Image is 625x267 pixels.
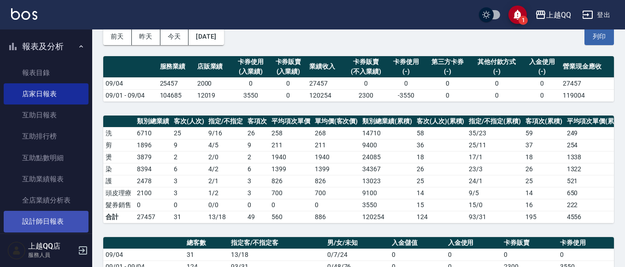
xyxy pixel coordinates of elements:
td: 4 / 2 [206,163,245,175]
td: 0 [425,77,470,89]
td: 6710 [135,127,171,139]
td: 0 [470,89,523,101]
td: 12019 [195,89,232,101]
td: 09/01 - 09/04 [103,89,158,101]
td: 髮券銷售 [103,199,135,211]
td: 25 [523,175,565,187]
td: 頭皮理療 [103,187,135,199]
div: 上越QQ [546,9,571,21]
td: 560 [269,211,312,223]
td: 27457 [135,211,171,223]
td: 0 [270,77,307,89]
td: 剪 [103,139,135,151]
td: 26 [523,163,565,175]
td: 14710 [360,127,414,139]
td: 26 [414,163,467,175]
td: -3550 [387,89,425,101]
td: 09/04 [103,77,158,89]
th: 類別總業績 [135,116,171,128]
button: save [508,6,527,24]
td: 2478 [135,175,171,187]
td: 2300 [344,89,387,101]
td: 886 [312,211,360,223]
td: 8394 [135,163,171,175]
td: 染 [103,163,135,175]
button: 登出 [578,6,614,23]
td: 268 [312,127,360,139]
td: 1399 [269,163,312,175]
td: 15 [414,199,467,211]
td: 1940 [269,151,312,163]
td: 58 [414,127,467,139]
table: a dense table [103,56,614,102]
td: 1399 [312,163,360,175]
td: 1940 [312,151,360,163]
th: 指定/不指定(累積) [466,116,523,128]
td: 31 [171,211,206,223]
td: 14 [414,187,467,199]
td: 9 [171,139,206,151]
td: 洗 [103,127,135,139]
td: 3 [171,175,206,187]
td: 0 [312,199,360,211]
div: 入金使用 [525,57,558,67]
td: 0/7/24 [325,249,389,261]
th: 客次(人次) [171,116,206,128]
td: 0 [446,249,502,261]
img: Logo [11,8,37,20]
div: (-) [525,67,558,76]
td: 0 [501,249,558,261]
td: 120254 [360,211,414,223]
td: 211 [312,139,360,151]
td: 93/31 [466,211,523,223]
div: 卡券使用 [235,57,267,67]
td: 25 / 11 [466,139,523,151]
td: 3 [245,187,269,199]
td: 211 [269,139,312,151]
div: (不入業績) [347,67,385,76]
div: 卡券販賣 [347,57,385,67]
th: 指定客/不指定客 [229,237,324,249]
td: 17 / 1 [466,151,523,163]
span: 1 [519,16,528,25]
th: 男/女/未知 [325,237,389,249]
td: 0 [470,77,523,89]
div: 第三方卡券 [427,57,467,67]
td: 9400 [360,139,414,151]
a: 報表目錄 [4,62,88,83]
td: 2 / 1 [206,175,245,187]
a: 店家日報表 [4,83,88,104]
th: 營業現金應收 [560,56,614,78]
th: 入金儲值 [389,237,446,249]
td: 27457 [560,77,614,89]
td: 826 [269,175,312,187]
th: 業績收入 [307,56,344,78]
td: 0 [269,199,312,211]
td: 09/04 [103,249,184,261]
td: 0 / 0 [206,199,245,211]
th: 總客數 [184,237,229,249]
div: (-) [389,67,422,76]
td: 35 / 23 [466,127,523,139]
th: 卡券販賣 [501,237,558,249]
td: 合計 [103,211,135,223]
div: 其他付款方式 [472,57,521,67]
p: 服務人員 [28,251,75,259]
td: 0 [171,199,206,211]
td: 27457 [307,77,344,89]
a: 互助點數明細 [4,147,88,168]
td: 0 [389,249,446,261]
td: 13/18 [206,211,245,223]
td: 36 [414,139,467,151]
td: 59 [523,127,565,139]
td: 826 [312,175,360,187]
button: 前天 [103,28,132,45]
td: 3879 [135,151,171,163]
td: 0 [523,77,560,89]
td: 0 [245,199,269,211]
a: 互助日報表 [4,104,88,126]
a: 互助排行榜 [4,126,88,147]
h5: 上越QQ店 [28,242,75,251]
td: 9 / 5 [466,187,523,199]
td: 4 / 5 [206,139,245,151]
